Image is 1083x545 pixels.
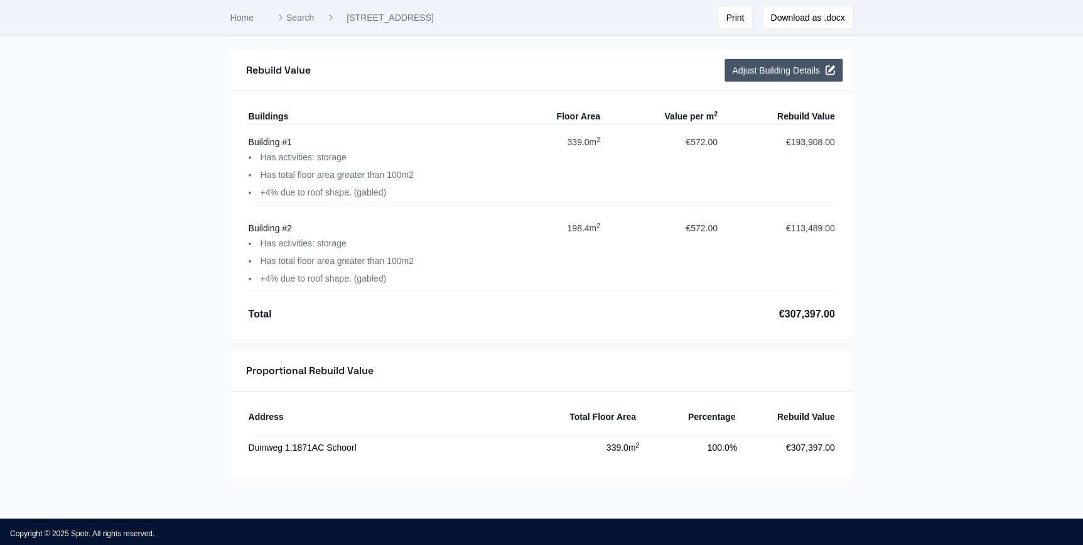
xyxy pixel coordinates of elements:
li: +4% due to roof shape. (gabled) [249,271,450,286]
div: 100.0% [639,440,737,455]
button: Adjust Building Details [725,59,842,82]
li: Has total floor area greater than 100m2 [249,167,450,182]
div: Building # 1 [249,135,483,150]
div: 198.4 m [567,221,600,286]
sup: 2 [635,441,639,449]
a: Search [274,11,314,24]
a: Home [230,13,254,23]
sup: 2 [596,222,600,229]
div: Rebuild Value [777,109,835,124]
div: €572.00 [686,135,718,200]
li: Has activities: storage [249,150,450,165]
div: €572.00 [686,221,718,286]
div: Address [249,409,537,424]
div: 339.0 m [567,135,600,200]
div: Rebuild Value [745,409,834,424]
div: 339.0 m [542,440,640,455]
a: [STREET_ADDRESS] [347,11,433,24]
li: Has activities: storage [249,236,450,251]
div: Percentage [646,409,735,424]
div: Floor Area [483,109,600,124]
div: €307,397.00 [737,440,835,455]
div: Duinweg 1 , 1871AC Schoorl [249,440,542,455]
button: Download as .docx [762,6,853,30]
sup: 2 [596,136,600,143]
div: €307,397.00 [779,307,835,322]
sup: 2 [714,110,718,118]
div: Building # 2 [249,221,483,236]
div: €113,489.00 [786,221,835,286]
button: Print [718,6,752,30]
div: Value per m [600,109,718,124]
li: Has total floor area greater than 100m2 [249,253,450,268]
li: +4% due to roof shape. (gabled) [249,185,450,200]
h3: Proportional Rebuild Value [246,363,374,378]
div: Buildings [249,109,483,124]
div: Total [249,307,272,322]
div: Total Floor Area [547,409,636,424]
div: €193,908.00 [786,135,835,200]
h3: Rebuild Value [246,63,311,78]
